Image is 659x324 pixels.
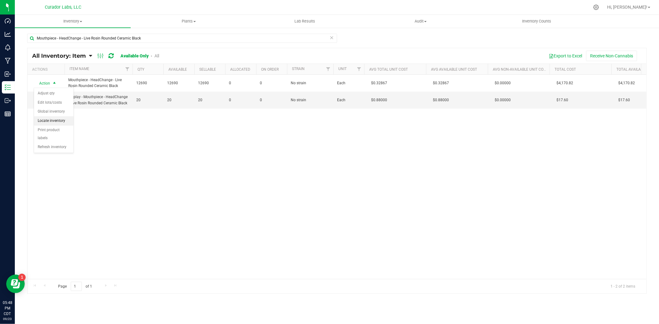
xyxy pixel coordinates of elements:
a: Total Available Cost [616,67,657,72]
a: Plants [131,15,247,28]
span: 0 [229,97,252,103]
span: Clear [330,34,334,42]
a: Qty [137,67,144,72]
span: Lab Results [286,19,323,24]
inline-svg: Monitoring [5,44,11,51]
span: Inventory Counts [514,19,560,24]
p: 05:48 PM CDT [3,300,12,317]
a: Unit [338,67,347,71]
span: $0.00000 [492,79,514,88]
li: Adjust qty [34,89,74,98]
inline-svg: Analytics [5,31,11,37]
span: $0.32867 [430,79,452,88]
span: 20 [136,97,160,103]
a: Strain [292,67,305,71]
span: Inventory [15,19,131,24]
li: Global inventory [34,107,74,116]
a: Filter [122,64,133,74]
span: No strain [291,80,330,86]
span: 0 [260,80,283,86]
a: On Order [261,67,279,72]
li: Locate inventory [34,116,74,126]
a: Avg Non-Available Unit Cost [493,67,548,72]
span: $17.60 [615,96,633,105]
span: Mouthpiece - HeadChange - Live Rosin Rounded Ceramic Black [68,77,129,89]
span: Each [337,80,361,86]
span: 0 [229,80,252,86]
a: Inventory [15,15,131,28]
span: Plants [131,19,246,24]
p: 09/23 [3,317,12,321]
a: All [154,53,159,58]
span: No strain [291,97,330,103]
span: 0 [260,97,283,103]
inline-svg: Reports [5,111,11,117]
span: Hi, [PERSON_NAME]! [607,5,647,10]
span: 12690 [167,80,191,86]
span: 12690 [198,80,222,86]
a: Avg Available Unit Cost [431,67,477,72]
span: $0.00000 [492,96,514,105]
iframe: Resource center [6,275,25,293]
input: Search Item Name, Retail Display Name, SKU, Part Number... [27,34,337,43]
a: Avg Total Unit Cost [369,67,408,72]
a: Audit [363,15,479,28]
span: select [51,79,58,88]
span: $4,170.82 [615,79,638,88]
a: All Inventory: Item [32,52,89,59]
span: Curador Labs, LLC [45,5,81,10]
span: 20 [167,97,191,103]
a: Inventory Counts [479,15,594,28]
a: Available Only [120,53,149,58]
span: Page of 1 [53,282,97,291]
span: Display - Mouthpiece - HeadChange - Live Rosin Rounded Ceramic Black [68,94,129,106]
a: Total Cost [555,67,576,72]
inline-svg: Inventory [5,84,11,90]
li: Print product labels [34,126,74,143]
div: Actions [32,67,62,72]
span: 1 - 2 of 2 items [606,282,640,291]
a: Lab Results [247,15,363,28]
button: Export to Excel [545,51,586,61]
span: Audit [363,19,478,24]
span: Action [34,79,50,88]
input: 1 [71,282,82,291]
a: Filter [323,64,333,74]
inline-svg: Dashboard [5,18,11,24]
span: $0.88000 [430,96,452,105]
a: Available [168,67,187,72]
a: Allocated [230,67,250,72]
span: Each [337,97,361,103]
a: Filter [354,64,364,74]
a: Sellable [199,67,216,72]
li: Refresh inventory [34,143,74,152]
span: $17.60 [553,96,571,105]
button: Receive Non-Cannabis [586,51,637,61]
iframe: Resource center unread badge [18,274,26,281]
inline-svg: Outbound [5,98,11,104]
span: $0.32867 [368,79,390,88]
span: 20 [198,97,222,103]
div: Manage settings [592,4,600,10]
span: All Inventory: Item [32,52,86,59]
span: $4,170.82 [553,79,576,88]
li: Edit lots/costs [34,98,74,107]
span: 12690 [136,80,160,86]
inline-svg: Inbound [5,71,11,77]
a: Item Name [70,67,89,71]
inline-svg: Manufacturing [5,58,11,64]
span: $0.88000 [368,96,390,105]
